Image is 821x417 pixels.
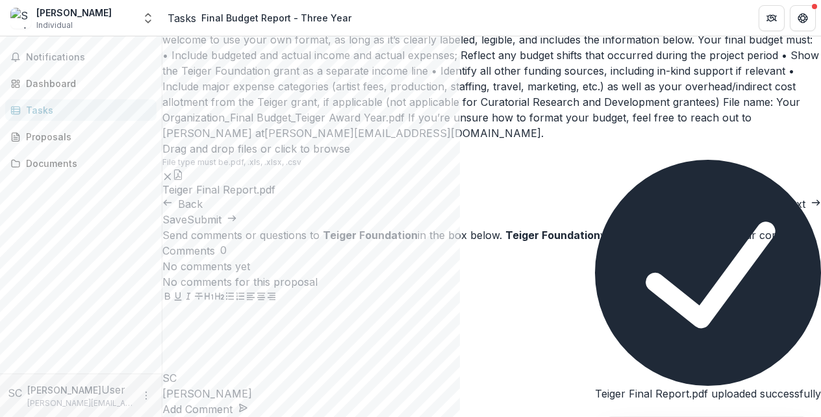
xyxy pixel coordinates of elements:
p: [PERSON_NAME] [162,386,821,401]
span: Individual [36,19,73,31]
button: Add Comment [162,401,248,417]
p: File type must be .pdf, .xls, .xlsx, .csv [162,157,821,168]
strong: Teiger Foundation [505,229,600,242]
div: Send comments or questions to in the box below. will be notified via email of your comment. [162,227,821,243]
button: Next [782,196,821,212]
button: More [138,388,154,403]
div: Documents [26,157,146,170]
button: Align Center [256,290,266,305]
button: Back [162,196,203,212]
a: [PERSON_NAME][EMAIL_ADDRESS][DOMAIN_NAME] [264,127,541,140]
button: Ordered List [235,290,246,305]
span: Teiger Final Report.pdf [162,184,275,196]
div: Proposals [26,130,146,144]
button: Bold [162,290,173,305]
p: [PERSON_NAME][EMAIL_ADDRESS][DOMAIN_NAME] [27,398,133,409]
div: Remove FileTeiger Final Report.pdf [162,168,275,196]
button: Remove File [162,168,173,184]
a: Proposals [5,126,157,147]
img: Sophia Cosmadopoulos [10,8,31,29]
a: Documents [5,153,157,174]
button: Heading 1 [204,290,214,305]
div: SOPHIA COSMADOPOULOS [162,370,821,386]
button: Italicize [183,290,194,305]
button: Submit [187,212,237,227]
div: Tasks [26,103,146,117]
button: Save [162,212,187,227]
p: User [101,382,125,398]
p: [PERSON_NAME] [27,383,101,397]
button: Align Left [246,290,256,305]
button: Get Help [790,5,816,31]
button: Partners [759,5,785,31]
div: Final Budget Report - Three Year [201,11,351,25]
p: No comments for this proposal [162,274,821,290]
a: Tasks [5,99,157,121]
button: Strike [194,290,204,305]
span: click to browse [275,142,350,155]
button: Underline [173,290,183,305]
div: Dashboard [26,77,146,90]
a: Dashboard [5,73,157,94]
div: SOPHIA COSMADOPOULOS [8,385,22,401]
button: Align Right [266,290,277,305]
button: Heading 2 [214,290,225,305]
p: No comments yet [162,259,821,274]
p: Drag and drop files or [162,141,350,157]
nav: breadcrumb [168,8,357,27]
button: Bullet List [225,290,235,305]
h2: Comments [162,243,215,259]
div: Final budget upload requirements: Please upload a single PDF that shows your project’s actual inc... [162,16,821,141]
strong: Teiger Foundation [323,229,418,242]
div: [PERSON_NAME] [36,6,112,19]
span: Notifications [26,52,151,63]
span: 0 [220,244,227,257]
button: Notifications [5,47,157,68]
a: Tasks [168,10,196,26]
button: Open entity switcher [139,5,157,31]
